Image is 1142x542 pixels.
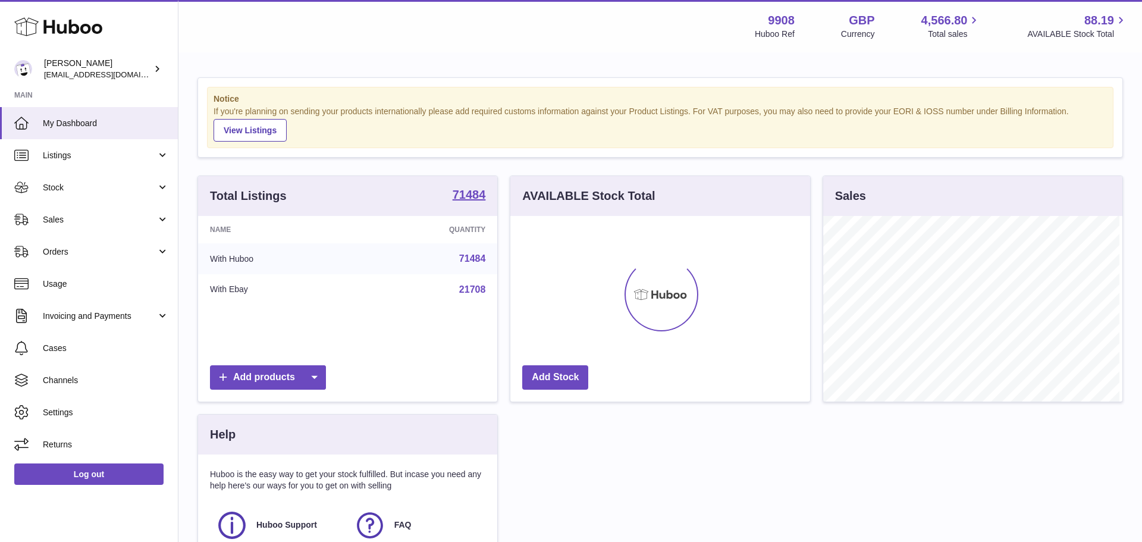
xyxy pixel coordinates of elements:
a: Add Stock [522,365,588,390]
span: Orders [43,246,156,258]
a: 4,566.80 Total sales [921,12,981,40]
div: If you're planning on sending your products internationally please add required customs informati... [214,106,1107,142]
h3: Help [210,427,236,443]
strong: GBP [849,12,874,29]
span: Sales [43,214,156,225]
a: 71484 [453,189,486,203]
p: Huboo is the easy way to get your stock fulfilled. But incase you need any help here's our ways f... [210,469,485,491]
span: Usage [43,278,169,290]
td: With Ebay [198,274,356,305]
span: Settings [43,407,169,418]
a: 21708 [459,284,486,295]
span: Total sales [928,29,981,40]
strong: Notice [214,93,1107,105]
span: My Dashboard [43,118,169,129]
a: Log out [14,463,164,485]
td: With Huboo [198,243,356,274]
div: Huboo Ref [755,29,795,40]
strong: 71484 [453,189,486,200]
h3: Total Listings [210,188,287,204]
span: Cases [43,343,169,354]
div: [PERSON_NAME] [44,58,151,80]
a: FAQ [354,509,480,541]
div: Currency [841,29,875,40]
span: Stock [43,182,156,193]
th: Name [198,216,356,243]
a: Add products [210,365,326,390]
a: Huboo Support [216,509,342,541]
span: Returns [43,439,169,450]
span: 4,566.80 [921,12,968,29]
span: 88.19 [1084,12,1114,29]
span: Listings [43,150,156,161]
th: Quantity [356,216,498,243]
span: Channels [43,375,169,386]
h3: Sales [835,188,866,204]
img: internalAdmin-9908@internal.huboo.com [14,60,32,78]
span: Invoicing and Payments [43,311,156,322]
span: [EMAIL_ADDRESS][DOMAIN_NAME] [44,70,175,79]
strong: 9908 [768,12,795,29]
a: 71484 [459,253,486,264]
span: FAQ [394,519,412,531]
h3: AVAILABLE Stock Total [522,188,655,204]
a: 88.19 AVAILABLE Stock Total [1027,12,1128,40]
span: AVAILABLE Stock Total [1027,29,1128,40]
span: Huboo Support [256,519,317,531]
a: View Listings [214,119,287,142]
